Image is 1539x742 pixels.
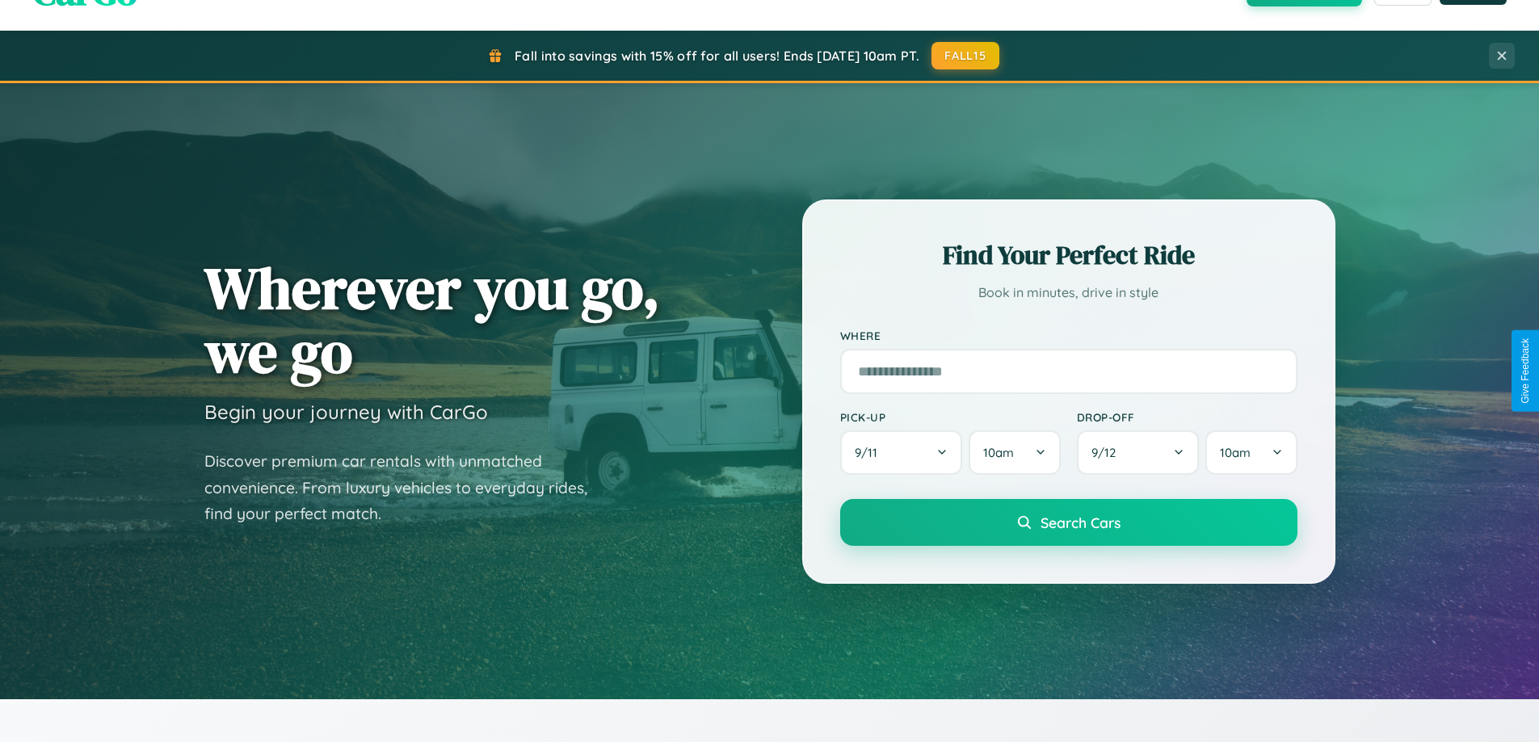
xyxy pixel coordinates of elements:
button: Search Cars [840,499,1297,546]
button: 9/12 [1077,430,1200,475]
span: 9 / 12 [1091,445,1124,460]
span: 9 / 11 [855,445,885,460]
span: Fall into savings with 15% off for all users! Ends [DATE] 10am PT. [515,48,919,64]
h2: Find Your Perfect Ride [840,237,1297,273]
button: 10am [1205,430,1297,475]
label: Where [840,329,1297,342]
h3: Begin your journey with CarGo [204,400,488,424]
span: Search Cars [1041,514,1121,531]
div: Give Feedback [1520,338,1531,404]
span: 10am [983,445,1014,460]
label: Pick-up [840,410,1061,424]
label: Drop-off [1077,410,1297,424]
p: Discover premium car rentals with unmatched convenience. From luxury vehicles to everyday rides, ... [204,448,608,527]
p: Book in minutes, drive in style [840,281,1297,304]
span: 10am [1220,445,1251,460]
button: 9/11 [840,430,963,475]
h1: Wherever you go, we go [204,256,660,384]
button: 10am [969,430,1060,475]
button: FALL15 [931,42,999,69]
